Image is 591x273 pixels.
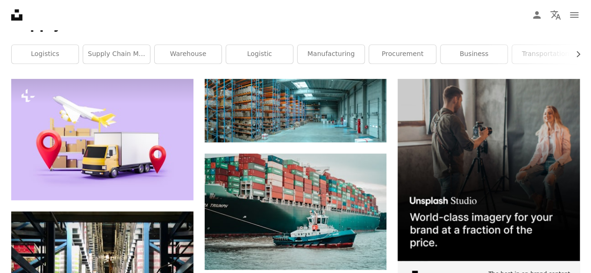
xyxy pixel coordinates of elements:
img: Delivery service and cardboard box on shelf, purple background. Airplane and van, international l... [11,79,193,200]
button: Menu [565,6,584,24]
a: a tug boat pulling a large container ship [205,207,387,216]
img: brown wooden shelf with books [205,79,387,142]
a: Log in / Sign up [527,6,546,24]
a: manufacturing [298,45,364,63]
a: brown wooden shelf with books [205,106,387,115]
a: procurement [369,45,436,63]
a: warehouse [155,45,221,63]
a: logistics [12,45,78,63]
a: transportation [512,45,579,63]
a: supply chain management [83,45,150,63]
button: Language [546,6,565,24]
img: a tug boat pulling a large container ship [205,154,387,270]
a: logistic [226,45,293,63]
a: business [441,45,507,63]
a: Home — Unsplash [11,9,22,21]
img: file-1715651741414-859baba4300dimage [398,79,580,261]
a: Delivery service and cardboard box on shelf, purple background. Airplane and van, international l... [11,135,193,144]
button: scroll list to the right [570,45,580,63]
